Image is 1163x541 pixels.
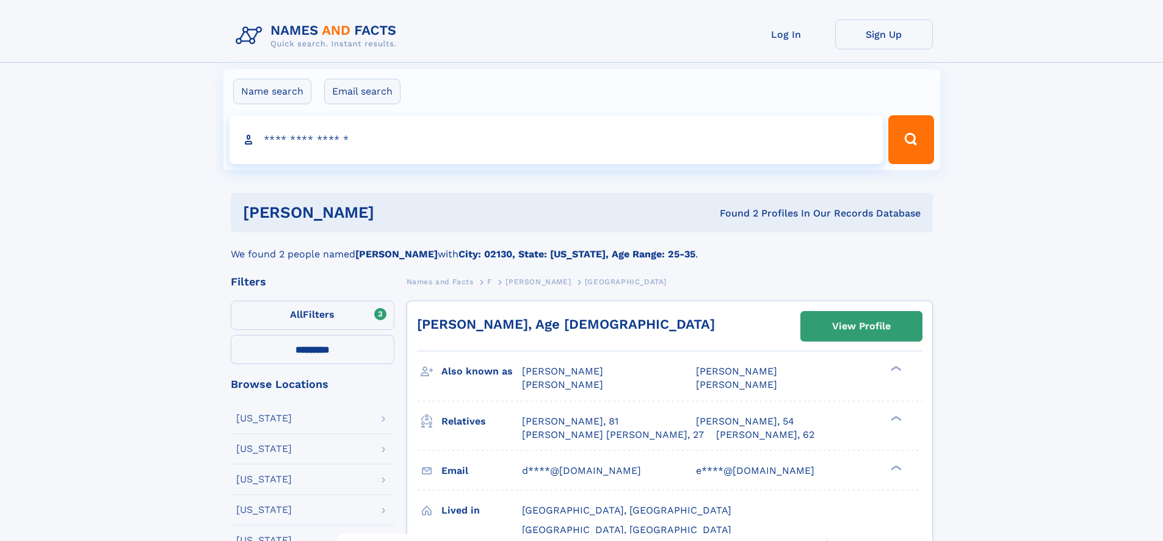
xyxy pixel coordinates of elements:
[233,79,311,104] label: Name search
[231,301,394,330] label: Filters
[441,411,522,432] h3: Relatives
[441,500,522,521] h3: Lived in
[355,248,438,260] b: [PERSON_NAME]
[441,361,522,382] h3: Also known as
[522,365,603,377] span: [PERSON_NAME]
[522,428,704,442] a: [PERSON_NAME] [PERSON_NAME], 27
[716,428,814,442] a: [PERSON_NAME], 62
[417,317,715,332] a: [PERSON_NAME], Age [DEMOGRAPHIC_DATA]
[801,312,922,341] a: View Profile
[522,415,618,428] a: [PERSON_NAME], 81
[585,278,667,286] span: [GEOGRAPHIC_DATA]
[888,464,902,471] div: ❯
[407,274,474,289] a: Names and Facts
[832,312,891,340] div: View Profile
[522,379,603,390] span: [PERSON_NAME]
[236,414,292,423] div: [US_STATE]
[324,79,400,104] label: Email search
[522,524,731,536] span: [GEOGRAPHIC_DATA], [GEOGRAPHIC_DATA]
[835,20,933,49] a: Sign Up
[737,20,835,49] a: Log In
[522,504,731,516] span: [GEOGRAPHIC_DATA], [GEOGRAPHIC_DATA]
[458,248,695,260] b: City: 02130, State: [US_STATE], Age Range: 25-35
[696,379,777,390] span: [PERSON_NAME]
[696,415,794,428] a: [PERSON_NAME], 54
[547,207,921,220] div: Found 2 Profiles In Our Records Database
[236,444,292,454] div: [US_STATE]
[231,20,407,52] img: Logo Names and Facts
[290,309,303,320] span: All
[888,414,902,422] div: ❯
[888,115,933,164] button: Search Button
[231,379,394,390] div: Browse Locations
[505,274,571,289] a: [PERSON_NAME]
[231,276,394,287] div: Filters
[505,278,571,286] span: [PERSON_NAME]
[243,205,547,220] h1: [PERSON_NAME]
[231,232,933,262] div: We found 2 people named with .
[888,365,902,373] div: ❯
[487,274,492,289] a: F
[236,475,292,484] div: [US_STATE]
[236,505,292,515] div: [US_STATE]
[230,115,883,164] input: search input
[441,460,522,481] h3: Email
[487,278,492,286] span: F
[696,365,777,377] span: [PERSON_NAME]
